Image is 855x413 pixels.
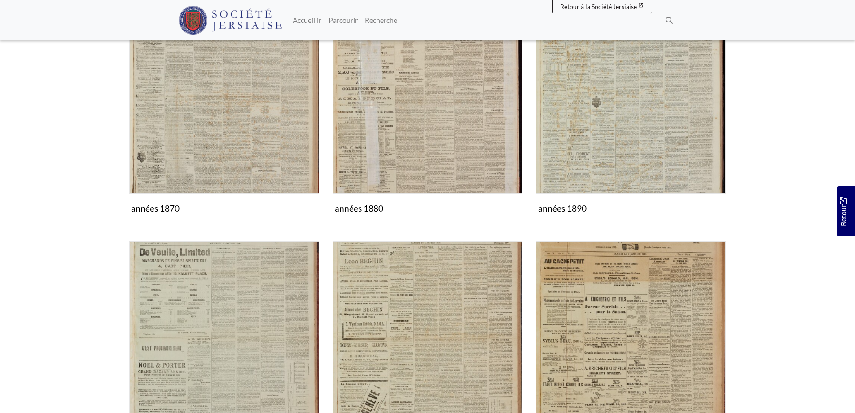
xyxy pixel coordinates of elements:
a: Recherche [361,11,401,29]
img: années 1890 [536,3,726,193]
div: Sous-collection [326,3,529,231]
a: Logo de la Société Jersiaise [179,4,282,37]
font: Parcourir [329,16,358,24]
font: Retour [839,204,847,226]
a: Accueillir [289,11,325,29]
a: Parcourir [325,11,361,29]
div: Sous-collection [123,3,326,231]
a: années 1890 années 1890 [536,3,726,217]
a: années 1880 années 1880 [333,3,522,217]
img: Société Jersiaise [179,6,282,35]
font: Accueillir [293,16,321,24]
img: années 1870 [129,3,319,193]
a: années 1870 années 1870 [129,3,319,217]
a: Souhaitez-vous donner votre avis ? [837,186,855,236]
font: Retour à la Société Jersiaise [560,3,637,10]
img: années 1880 [333,3,522,193]
font: Recherche [365,16,397,24]
div: Sous-collection [529,3,732,231]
